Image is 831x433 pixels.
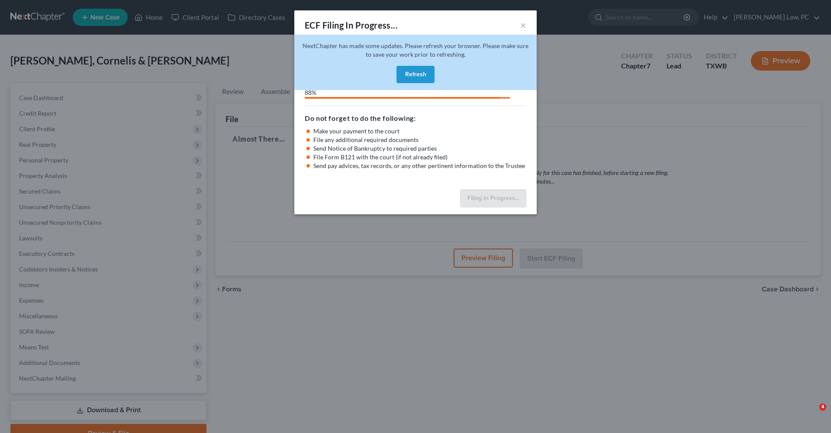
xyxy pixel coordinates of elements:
button: Filing In Progress... [460,189,526,207]
li: Send Notice of Bankruptcy to required parties [313,144,526,153]
li: Make your payment to the court [313,127,526,136]
li: File any additional required documents [313,136,526,144]
span: 4 [819,404,826,410]
li: File Form B121 with the court (if not already filed) [313,153,526,162]
li: Send pay advices, tax records, or any other pertinent information to the Trustee [313,162,526,170]
h5: Do not forget to do the following: [305,113,526,123]
div: ECF Filing In Progress... [305,19,398,31]
button: Refresh [396,66,435,83]
span: NextChapter has made some updates. Please refresh your browser. Please make sure to save your wor... [303,42,528,58]
iframe: Intercom live chat [802,404,822,424]
button: × [520,20,526,30]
